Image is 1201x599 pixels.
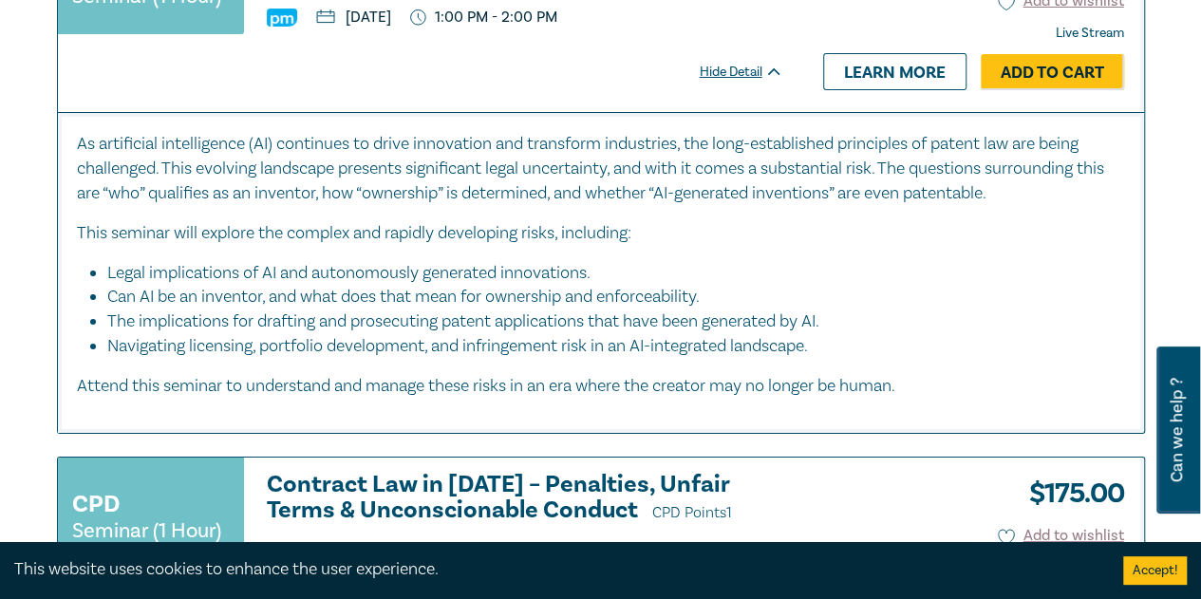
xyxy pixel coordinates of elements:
p: 1:00 PM - 2:00 PM [410,9,557,27]
a: Learn more [823,53,966,89]
li: The implications for drafting and prosecuting patent applications that have been generated by AI. [107,309,1106,334]
span: CPD Points 1 [652,503,732,522]
button: Add to wishlist [998,525,1124,547]
span: Can we help ? [1168,358,1186,502]
h3: Contract Law in [DATE] – Penalties, Unfair Terms & Unconscionable Conduct [267,472,783,526]
button: Accept cookies [1123,556,1187,585]
p: [DATE] [316,9,391,25]
a: Add to Cart [981,54,1124,90]
p: Attend this seminar to understand and manage these risks in an era where the creator may no longe... [77,374,1125,399]
div: Hide Detail [700,63,804,82]
h3: CPD [72,487,120,521]
li: Legal implications of AI and autonomously generated innovations. [107,261,1106,286]
div: This website uses cookies to enhance the user experience. [14,557,1095,582]
p: As artificial intelligence (AI) continues to drive innovation and transform industries, the long-... [77,132,1125,206]
li: Navigating licensing, portfolio development, and infringement risk in an AI-integrated landscape. [107,334,1125,359]
img: Practice Management & Business Skills [267,9,297,27]
li: Can AI be an inventor, and what does that mean for ownership and enforceability. [107,285,1106,309]
p: This seminar will explore the complex and rapidly developing risks, including: [77,221,1125,246]
h3: $ 175.00 [1015,472,1124,515]
strong: Live Stream [1056,25,1124,42]
a: Contract Law in [DATE] – Penalties, Unfair Terms & Unconscionable Conduct CPD Points1 [267,472,783,526]
small: Seminar (1 Hour) [72,521,221,540]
